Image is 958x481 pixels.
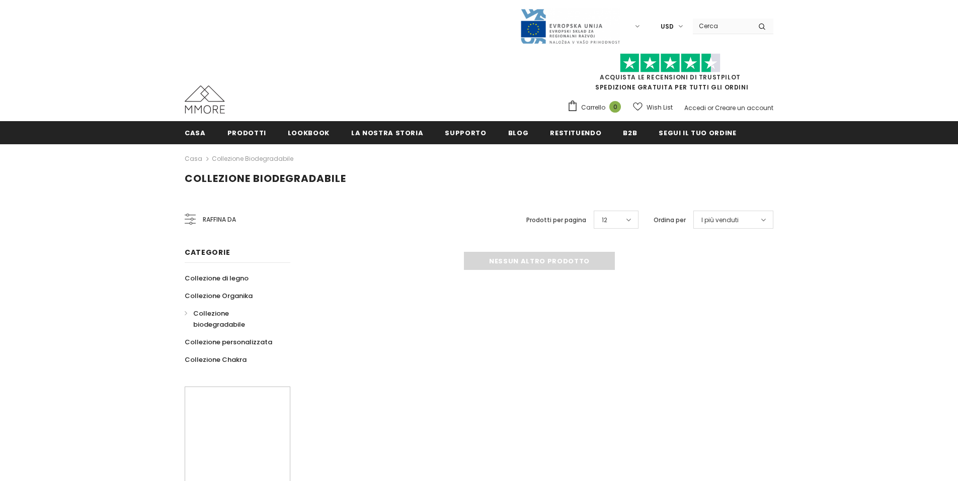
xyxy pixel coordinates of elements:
span: USD [661,22,674,32]
span: Restituendo [550,128,601,138]
a: Creare un account [715,104,773,112]
span: Collezione biodegradabile [193,309,245,329]
span: Prodotti [227,128,266,138]
input: Search Site [693,19,751,33]
a: Accedi [684,104,706,112]
span: supporto [445,128,486,138]
span: Raffina da [203,214,236,225]
label: Ordina per [654,215,686,225]
a: B2B [623,121,637,144]
a: Carrello 0 [567,100,626,115]
span: Carrello [581,103,605,113]
span: 12 [602,215,607,225]
span: La nostra storia [351,128,423,138]
span: Categorie [185,247,230,257]
a: Lookbook [288,121,330,144]
img: Casi MMORE [185,85,225,114]
img: Javni Razpis [520,8,620,45]
span: Collezione biodegradabile [185,171,346,185]
span: Collezione Chakra [185,355,247,364]
span: I più venduti [701,215,739,225]
a: Collezione biodegradabile [185,305,279,333]
a: Blog [508,121,529,144]
a: Wish List [633,99,673,116]
span: Casa [185,128,206,138]
span: Collezione personalizzata [185,337,272,347]
a: Restituendo [550,121,601,144]
a: Collezione di legno [185,269,249,287]
span: Blog [508,128,529,138]
span: Segui il tuo ordine [659,128,736,138]
span: Collezione Organika [185,291,253,301]
span: or [707,104,713,112]
a: Javni Razpis [520,22,620,30]
a: Prodotti [227,121,266,144]
img: Fidati di Pilot Stars [620,53,721,73]
label: Prodotti per pagina [526,215,586,225]
span: B2B [623,128,637,138]
a: Casa [185,153,202,165]
a: Collezione personalizzata [185,333,272,351]
a: Collezione biodegradabile [212,154,293,163]
a: Collezione Chakra [185,351,247,368]
a: La nostra storia [351,121,423,144]
a: Segui il tuo ordine [659,121,736,144]
a: supporto [445,121,486,144]
a: Casa [185,121,206,144]
a: Acquista le recensioni di TrustPilot [600,73,741,81]
span: Collezione di legno [185,273,249,283]
a: Collezione Organika [185,287,253,305]
span: Lookbook [288,128,330,138]
span: 0 [609,101,621,113]
span: SPEDIZIONE GRATUITA PER TUTTI GLI ORDINI [567,58,773,91]
span: Wish List [647,103,673,113]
